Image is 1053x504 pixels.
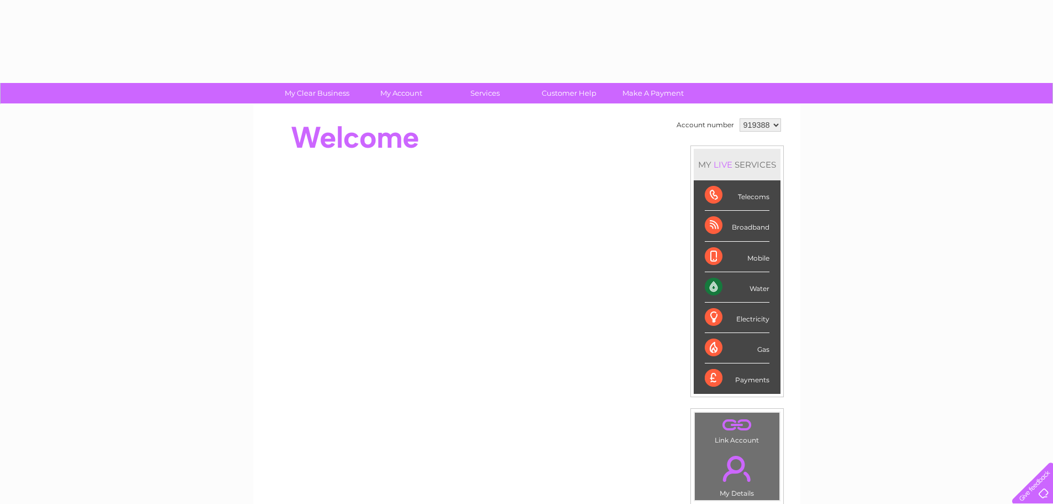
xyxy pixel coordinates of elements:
[607,83,699,103] a: Make A Payment
[705,242,769,272] div: Mobile
[705,211,769,241] div: Broadband
[705,272,769,303] div: Water
[439,83,531,103] a: Services
[705,180,769,211] div: Telecoms
[698,449,777,488] a: .
[711,159,735,170] div: LIVE
[705,363,769,393] div: Payments
[523,83,615,103] a: Customer Help
[698,415,777,435] a: .
[674,116,737,134] td: Account number
[705,303,769,333] div: Electricity
[271,83,363,103] a: My Clear Business
[694,149,780,180] div: MY SERVICES
[694,446,780,501] td: My Details
[355,83,447,103] a: My Account
[705,333,769,363] div: Gas
[694,412,780,447] td: Link Account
